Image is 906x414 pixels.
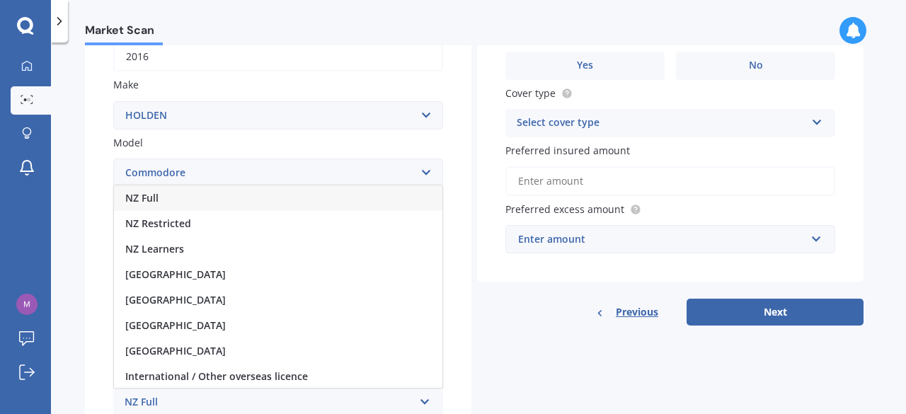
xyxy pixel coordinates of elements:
[125,344,226,357] span: [GEOGRAPHIC_DATA]
[125,268,226,281] span: [GEOGRAPHIC_DATA]
[505,202,624,216] span: Preferred excess amount
[125,217,191,230] span: NZ Restricted
[687,299,864,326] button: Next
[517,115,805,132] div: Select cover type
[125,369,308,383] span: International / Other overseas licence
[125,293,226,306] span: [GEOGRAPHIC_DATA]
[113,79,139,92] span: Make
[16,294,38,315] img: 749a2aafa74a82639188cac3fb594552
[113,42,443,71] input: YYYY
[125,394,413,411] div: NZ Full
[616,301,658,323] span: Previous
[518,231,805,247] div: Enter amount
[749,59,763,71] span: No
[125,318,226,332] span: [GEOGRAPHIC_DATA]
[125,191,159,205] span: NZ Full
[505,144,630,157] span: Preferred insured amount
[85,23,163,42] span: Market Scan
[505,166,835,196] input: Enter amount
[577,59,593,71] span: Yes
[113,136,143,149] span: Model
[125,242,184,255] span: NZ Learners
[505,86,556,100] span: Cover type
